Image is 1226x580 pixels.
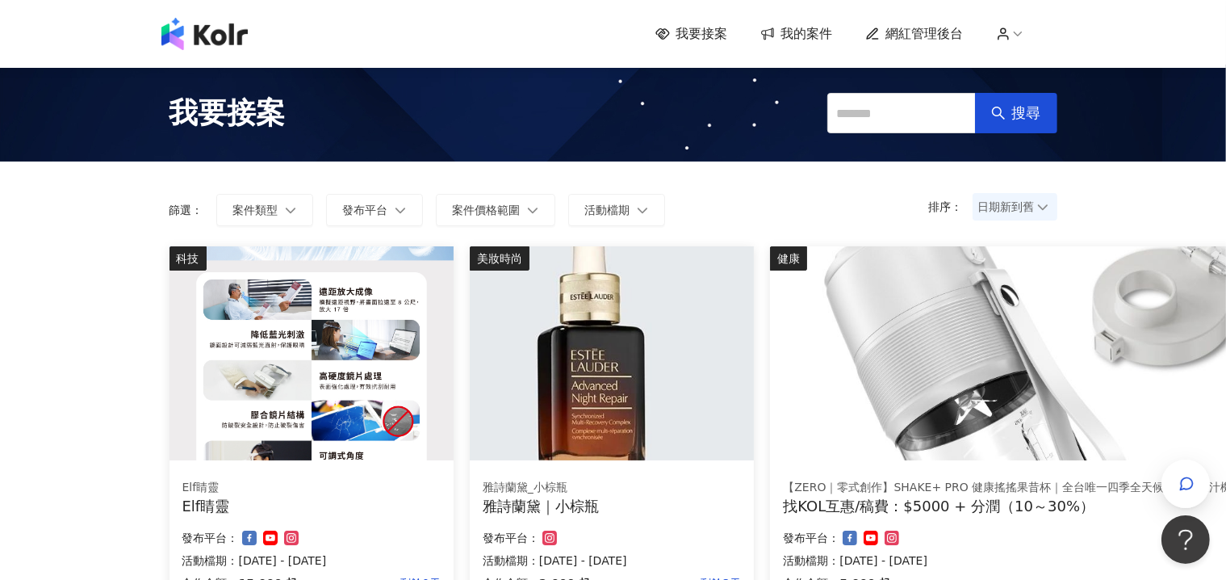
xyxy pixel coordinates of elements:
a: 我的案件 [760,25,833,43]
span: 網紅管理後台 [886,25,964,43]
p: 發布平台： [783,528,839,548]
span: search [991,106,1006,120]
button: 搜尋 [975,93,1057,133]
span: 發布平台 [343,204,388,216]
img: 雅詩蘭黛｜小棕瓶 [470,246,754,460]
span: 案件類型 [233,204,278,216]
span: 我要接案 [169,93,286,133]
button: 活動檔期 [568,194,665,226]
p: 發布平台： [182,528,239,548]
iframe: Help Scout Beacon - Open [1161,515,1210,564]
span: 日期新到舊 [978,195,1052,219]
img: Elf睛靈 [169,246,454,460]
p: 活動檔期：[DATE] - [DATE] [483,551,741,570]
p: 活動檔期：[DATE] - [DATE] [182,551,441,570]
img: logo [161,18,248,50]
p: 篩選： [169,204,203,216]
p: 排序： [929,200,973,213]
span: 活動檔期 [585,204,630,216]
div: Elf睛靈 [182,480,441,496]
span: 搜尋 [1012,104,1041,122]
a: 網紅管理後台 [865,25,964,43]
div: 雅詩蘭黛｜小棕瓶 [483,496,741,516]
div: 美妝時尚 [470,246,529,271]
div: Elf睛靈 [182,496,441,516]
div: 健康 [770,246,807,271]
div: 科技 [169,246,207,271]
button: 案件類型 [216,194,313,226]
span: 我的案件 [781,25,833,43]
a: 我要接案 [655,25,728,43]
button: 案件價格範圍 [436,194,555,226]
p: 發布平台： [483,528,539,548]
span: 我要接案 [676,25,728,43]
span: 案件價格範圍 [453,204,521,216]
div: 雅詩蘭黛_小棕瓶 [483,480,741,496]
button: 發布平台 [326,194,423,226]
